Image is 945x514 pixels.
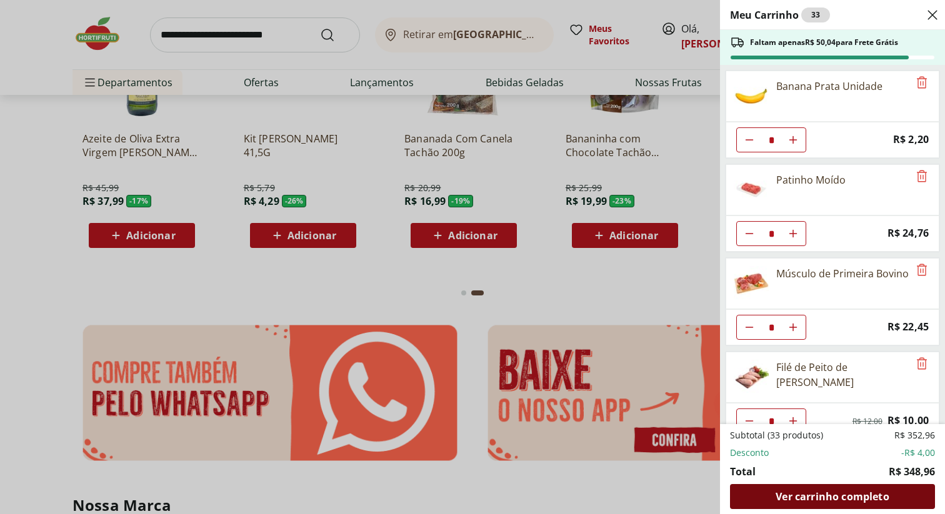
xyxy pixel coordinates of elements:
[737,315,762,340] button: Diminuir Quantidade
[914,263,929,278] button: Remove
[737,408,762,433] button: Diminuir Quantidade
[852,417,882,427] span: R$ 12,00
[730,7,830,22] h2: Meu Carrinho
[901,447,935,459] span: -R$ 4,00
[750,37,898,47] span: Faltam apenas R$ 50,04 para Frete Grátis
[776,79,882,94] div: Banana Prata Unidade
[730,484,935,509] a: Ver carrinho completo
[776,360,909,390] div: Filé de Peito de [PERSON_NAME]
[914,169,929,184] button: Remove
[730,447,769,459] span: Desconto
[734,266,769,301] img: Músculo de Primeira Bovino
[887,412,929,429] span: R$ 10,00
[730,464,756,479] span: Total
[737,221,762,246] button: Diminuir Quantidade
[781,315,806,340] button: Aumentar Quantidade
[762,315,781,339] input: Quantidade Atual
[781,408,806,433] button: Aumentar Quantidade
[762,222,781,245] input: Quantidade Atual
[887,319,929,335] span: R$ 22,45
[737,127,762,152] button: Diminuir Quantidade
[776,266,909,281] div: Músculo de Primeira Bovino
[893,131,929,148] span: R$ 2,20
[734,360,769,395] img: Filé de Peito de Frango Resfriado
[762,409,781,433] input: Quantidade Atual
[887,225,929,242] span: R$ 24,76
[776,172,846,187] div: Patinho Moído
[801,7,830,22] div: 33
[730,429,823,442] span: Subtotal (33 produtos)
[781,221,806,246] button: Aumentar Quantidade
[781,127,806,152] button: Aumentar Quantidade
[734,172,769,207] img: Patinho Moído
[914,76,929,91] button: Remove
[889,464,935,479] span: R$ 348,96
[762,128,781,152] input: Quantidade Atual
[914,357,929,372] button: Remove
[734,79,769,114] img: Banana Prata Unidade
[894,429,935,442] span: R$ 352,96
[776,492,889,502] span: Ver carrinho completo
